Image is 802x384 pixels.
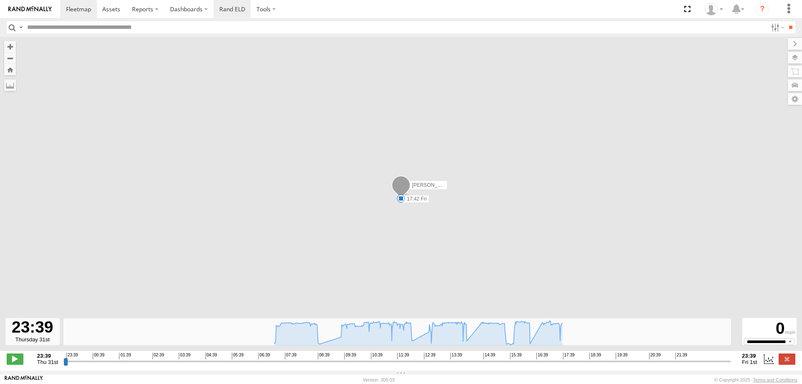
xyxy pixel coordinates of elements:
[768,21,786,33] label: Search Filter Options
[779,353,795,364] label: Close
[742,353,757,359] strong: 23:39
[318,353,330,359] span: 08:39
[756,3,769,16] i: ?
[483,353,495,359] span: 14:39
[18,21,24,33] label: Search Query
[5,376,43,384] a: Visit our Website
[363,377,395,382] div: Version: 305.03
[649,353,661,359] span: 20:39
[563,353,575,359] span: 17:39
[285,353,297,359] span: 07:39
[714,377,797,382] div: © Copyright 2025 -
[675,353,687,359] span: 21:39
[37,359,58,365] span: Thu 31st Jul 2025
[93,353,104,359] span: 00:39
[450,353,462,359] span: 13:39
[179,353,190,359] span: 03:39
[4,79,16,91] label: Measure
[371,353,383,359] span: 10:39
[397,353,409,359] span: 11:39
[424,353,436,359] span: 12:39
[152,353,164,359] span: 02:39
[232,353,244,359] span: 05:39
[8,6,52,12] img: rand-logo.svg
[788,93,802,105] label: Map Settings
[344,353,356,359] span: 09:39
[4,41,16,52] button: Zoom in
[37,353,58,359] strong: 23:39
[119,353,131,359] span: 01:39
[510,353,522,359] span: 15:39
[401,195,429,203] label: 17:42 Fri
[536,353,548,359] span: 16:39
[66,353,78,359] span: 23:39
[702,3,726,15] div: Dispatch .
[7,353,23,364] label: Play/Stop
[258,353,270,359] span: 06:39
[744,319,795,338] div: 0
[742,359,757,365] span: Fri 1st Aug 2025
[616,353,627,359] span: 19:39
[4,64,16,75] button: Zoom Home
[4,52,16,64] button: Zoom out
[206,353,217,359] span: 04:39
[589,353,601,359] span: 18:39
[412,182,453,188] span: [PERSON_NAME]
[753,377,797,382] a: Terms and Conditions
